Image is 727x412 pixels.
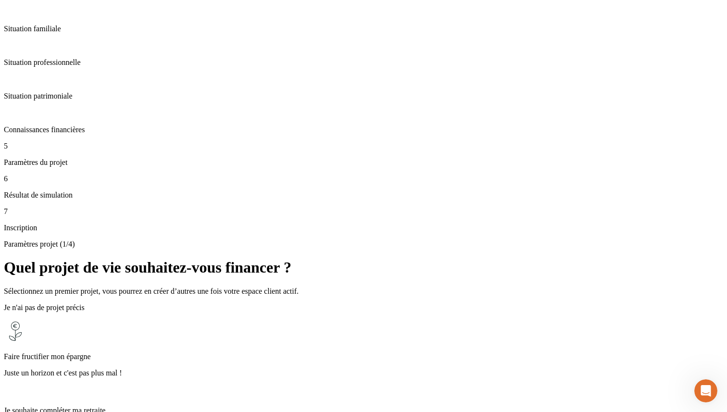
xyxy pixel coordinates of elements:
[4,287,299,295] span: Sélectionnez un premier projet, vous pourrez en créer d’autres une fois votre espace client actif.
[4,58,723,67] p: Situation professionnelle
[4,352,723,361] p: Faire fructifier mon épargne
[4,224,723,232] p: Inscription
[4,125,723,134] p: Connaissances financières
[4,207,723,216] p: 7
[694,379,717,402] iframe: Intercom live chat
[4,158,723,167] p: Paramètres du projet
[4,240,723,249] p: Paramètres projet (1/4)
[4,25,723,33] p: Situation familiale
[4,303,723,312] p: Je n'ai pas de projet précis
[4,92,723,100] p: Situation patrimoniale
[4,259,723,276] h1: Quel projet de vie souhaitez-vous financer ?
[4,175,723,183] p: 6
[4,191,723,200] p: Résultat de simulation
[4,369,723,377] p: Juste un horizon et c'est pas plus mal !
[4,142,723,150] p: 5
